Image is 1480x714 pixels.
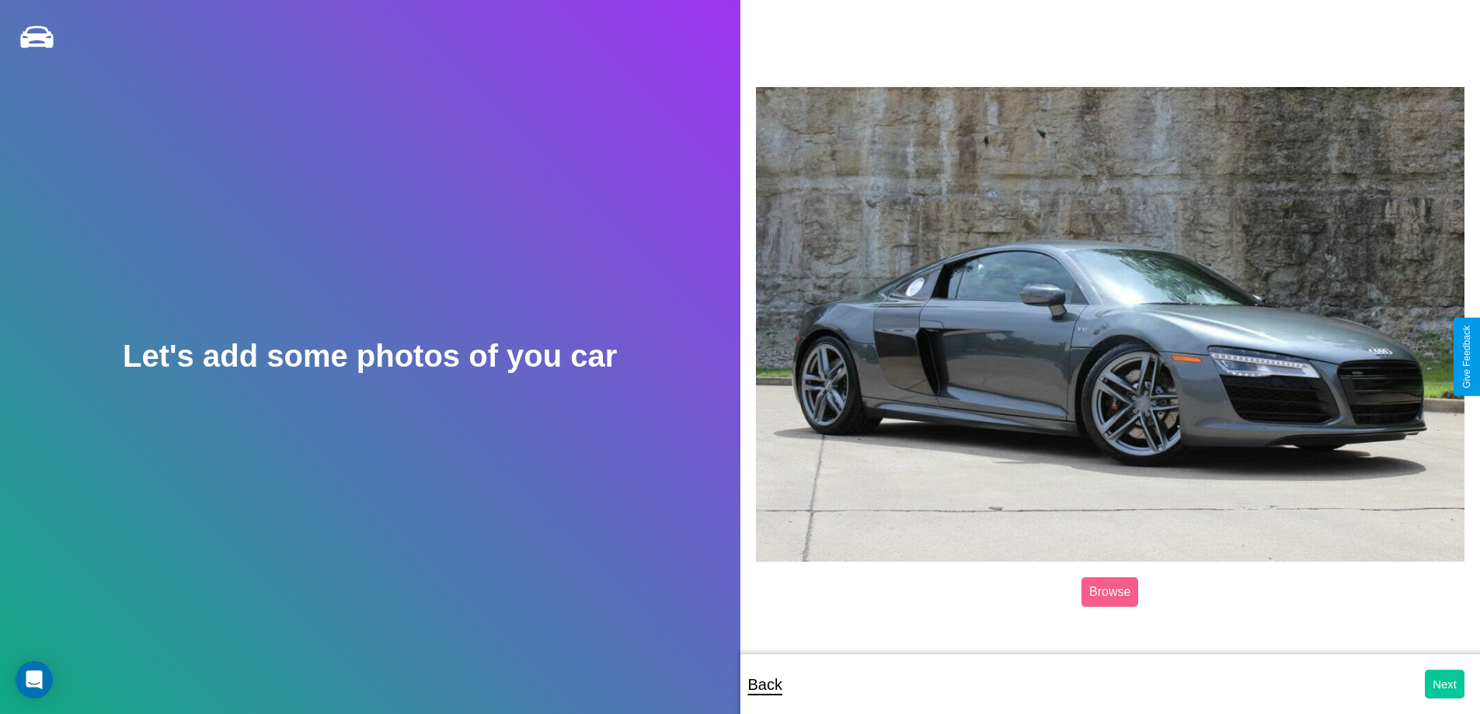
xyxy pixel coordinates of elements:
label: Browse [1081,577,1138,607]
button: Next [1425,670,1464,698]
p: Back [748,670,782,698]
div: Give Feedback [1461,326,1472,388]
img: posted [756,87,1465,562]
h2: Let's add some photos of you car [123,339,617,374]
div: Open Intercom Messenger [16,661,53,698]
